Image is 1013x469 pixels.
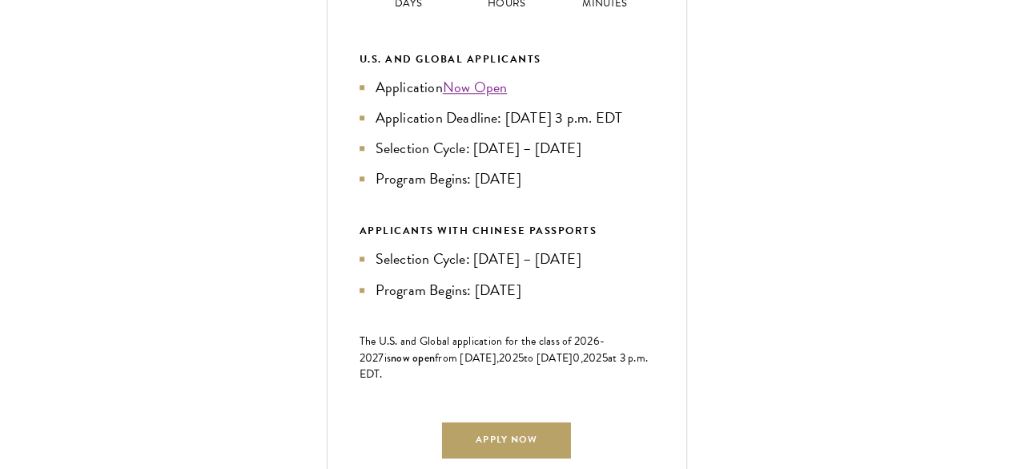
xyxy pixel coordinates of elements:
a: Apply Now [442,423,570,459]
span: The U.S. and Global application for the class of 202 [360,333,593,350]
div: APPLICANTS WITH CHINESE PASSPORTS [360,222,654,240]
span: , [581,350,583,366]
li: Program Begins: [DATE] [360,168,654,190]
span: to [DATE] [524,350,573,366]
span: 202 [499,350,518,366]
li: Application [360,76,654,99]
span: at 3 p.m. EDT. [360,350,649,382]
span: is [384,350,392,366]
span: 7 [378,350,384,366]
span: 5 [602,350,608,366]
li: Selection Cycle: [DATE] – [DATE] [360,137,654,160]
span: 0 [573,350,580,366]
span: 5 [518,350,524,366]
li: Application Deadline: [DATE] 3 p.m. EDT [360,107,654,129]
span: now open [391,350,435,366]
span: -202 [360,333,605,366]
span: 202 [583,350,602,366]
a: Now Open [443,76,508,98]
span: from [DATE], [435,350,499,366]
div: U.S. and Global Applicants [360,51,654,68]
li: Selection Cycle: [DATE] – [DATE] [360,248,654,270]
span: 6 [593,333,600,350]
li: Program Begins: [DATE] [360,279,654,301]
